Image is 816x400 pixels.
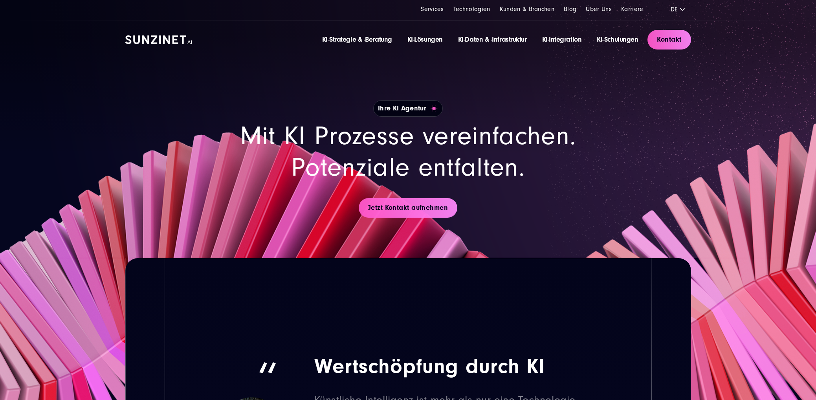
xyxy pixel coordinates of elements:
strong: Wertschöpfung durch KI [314,351,601,382]
a: Kontakt [647,30,691,50]
a: KI-Integration [542,35,582,44]
a: KI-Lösungen [407,35,443,44]
img: SUNZINET AI Logo [125,35,192,44]
a: Über Uns [586,6,612,13]
div: Navigation Menu [322,35,638,45]
a: Blog [564,6,576,13]
a: Kunden & Branchen [500,6,554,13]
a: KI-Strategie & -Beratung [322,35,392,44]
a: Services [421,6,444,13]
a: Jetzt Kontakt aufnehmen [359,198,457,218]
a: KI-Schulungen [597,35,638,44]
div: Navigation Menu [421,5,643,14]
a: Karriere [621,6,644,13]
h1: Ihre KI Agentur [373,100,443,117]
a: Technologien [453,6,490,13]
a: KI-Daten & -Infrastruktur [458,35,527,44]
h2: Mit KI Prozesse vereinfachen. Potenziale entfalten. [220,121,597,183]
